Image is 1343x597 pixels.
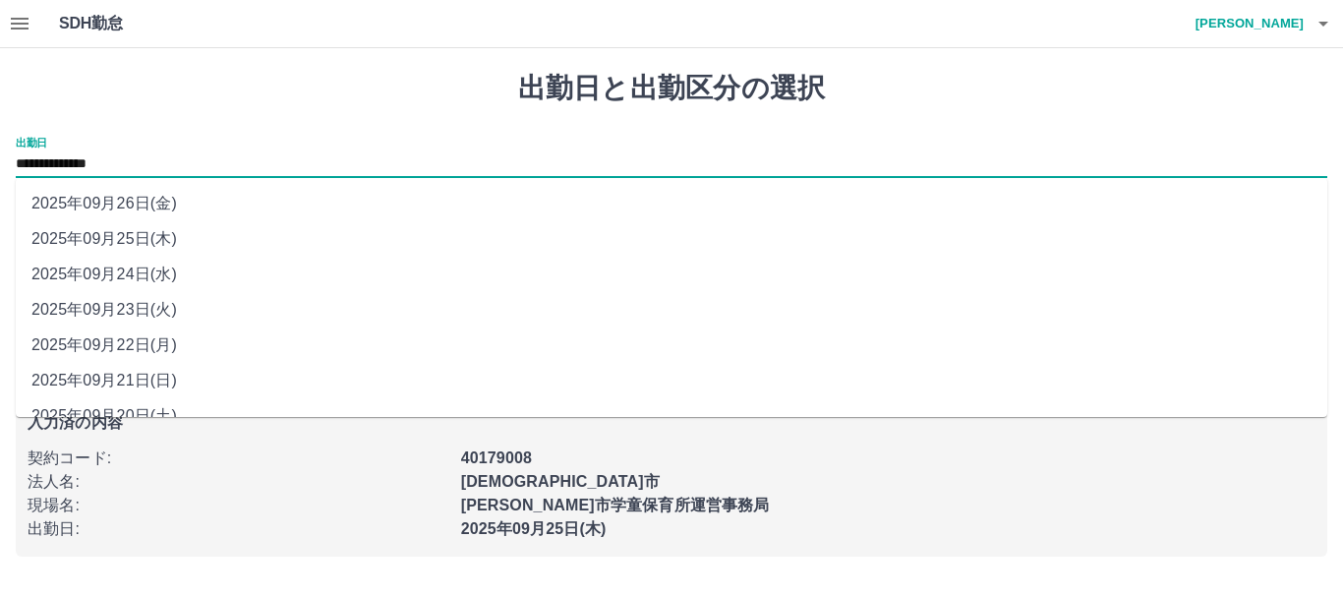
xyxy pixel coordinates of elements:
li: 2025年09月21日(日) [16,363,1327,398]
b: [DEMOGRAPHIC_DATA]市 [461,473,660,490]
b: 40179008 [461,449,532,466]
p: 入力済の内容 [28,415,1315,431]
h1: 出勤日と出勤区分の選択 [16,72,1327,105]
b: [PERSON_NAME]市学童保育所運営事務局 [461,497,770,513]
p: 法人名 : [28,470,449,494]
p: 現場名 : [28,494,449,517]
label: 出勤日 [16,135,47,149]
li: 2025年09月24日(水) [16,257,1327,292]
b: 2025年09月25日(木) [461,520,607,537]
p: 契約コード : [28,447,449,470]
li: 2025年09月22日(月) [16,328,1327,363]
li: 2025年09月26日(金) [16,186,1327,221]
li: 2025年09月25日(木) [16,221,1327,257]
p: 出勤日 : [28,517,449,541]
li: 2025年09月20日(土) [16,398,1327,434]
li: 2025年09月23日(火) [16,292,1327,328]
